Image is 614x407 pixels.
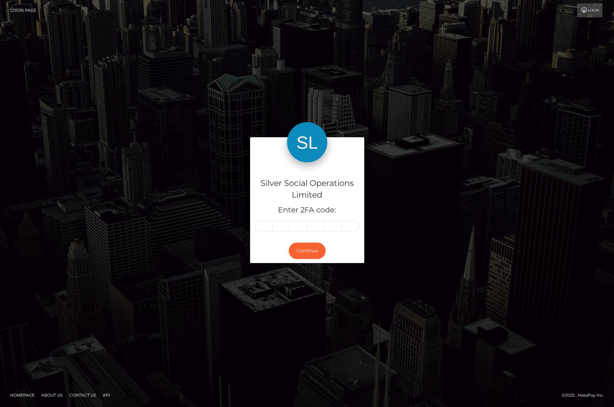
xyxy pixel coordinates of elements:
[255,177,359,201] h4: Silver Social Operations Limited
[562,392,609,399] div: © 2025 , MassPay Inc.
[66,390,99,400] a: Contact Us
[255,205,359,215] h5: Enter 2FA code:
[10,3,36,17] a: Login Page
[577,3,603,17] a: Login
[7,390,37,400] a: Homepage
[39,390,65,400] a: About Us
[289,243,326,259] button: Continue
[287,122,327,162] img: Silver Social Operations Limited
[100,390,113,400] a: API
